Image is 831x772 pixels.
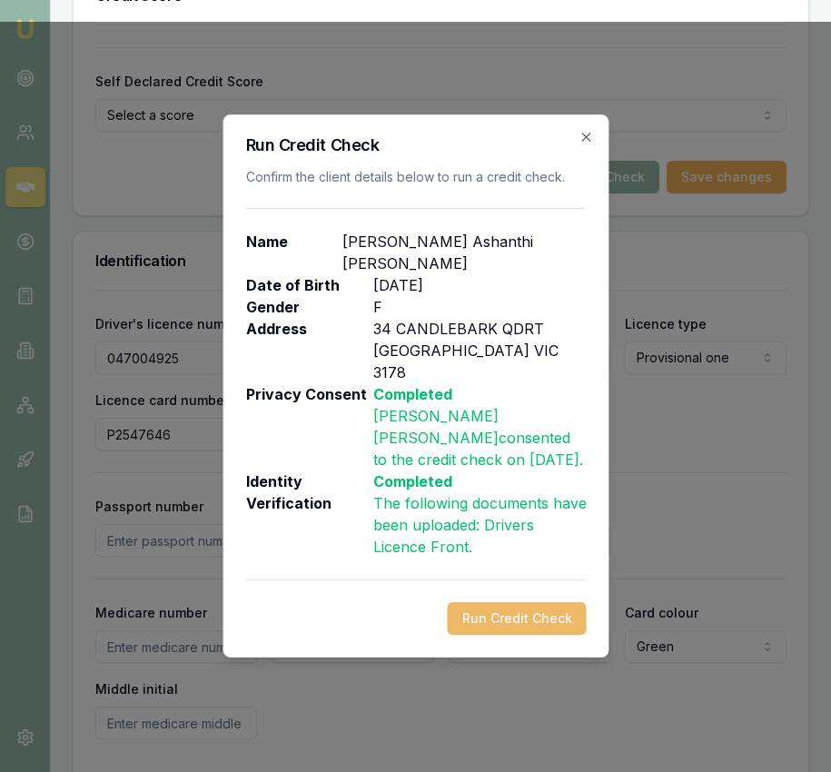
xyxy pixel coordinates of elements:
[372,274,422,296] p: [DATE]
[372,492,586,558] p: The following documents have been uploaded: .
[372,405,586,470] p: [PERSON_NAME] [PERSON_NAME] consented to the credit check on [DATE] .
[341,231,586,274] p: [PERSON_NAME] Ashanthi [PERSON_NAME]
[372,383,586,405] p: Completed
[245,383,372,470] p: Privacy Consent
[245,137,586,153] h2: Run Credit Check
[372,296,381,318] p: F
[245,318,372,383] p: Address
[245,274,372,296] p: Date of Birth
[245,231,341,274] p: Name
[245,168,586,186] p: Confirm the client details below to run a credit check.
[245,296,372,318] p: Gender
[372,318,586,383] p: 34 CANDLEBARK QDRT [GEOGRAPHIC_DATA] VIC 3178
[447,602,586,635] button: Run Credit Check
[372,470,586,492] p: Completed
[245,470,372,558] p: Identity Verification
